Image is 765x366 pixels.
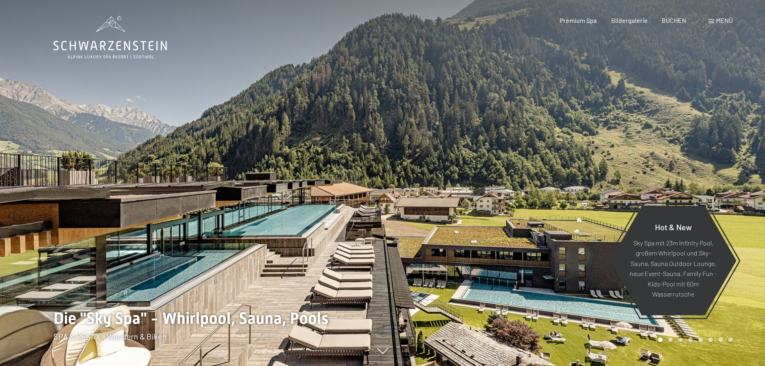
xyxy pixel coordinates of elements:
div: Carousel Page 8 [728,337,733,342]
a: Premium Spa [560,16,597,24]
div: Carousel Page 2 [668,337,673,342]
div: Carousel Page 7 [718,337,723,342]
div: Carousel Page 5 [698,337,703,342]
span: Hot & New [655,222,692,231]
a: BUCHEN [662,16,686,24]
div: Carousel Page 1 (Current Slide) [658,337,663,342]
div: Carousel Page 4 [688,337,693,342]
div: Carousel Page 3 [678,337,683,342]
a: Hot & New Sky Spa mit 23m Infinity Pool, großem Whirlpool und Sky-Sauna, Sauna Outdoor Lounge, ne... [610,205,737,316]
div: Carousel Page 6 [708,337,713,342]
a: Bildergalerie [611,16,648,24]
div: Carousel Pagination [655,337,733,342]
span: Menü [716,16,733,24]
p: Sky Spa mit 23m Infinity Pool, großem Whirlpool und Sky-Sauna, Sauna Outdoor Lounge, neue Event-S... [630,237,717,299]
